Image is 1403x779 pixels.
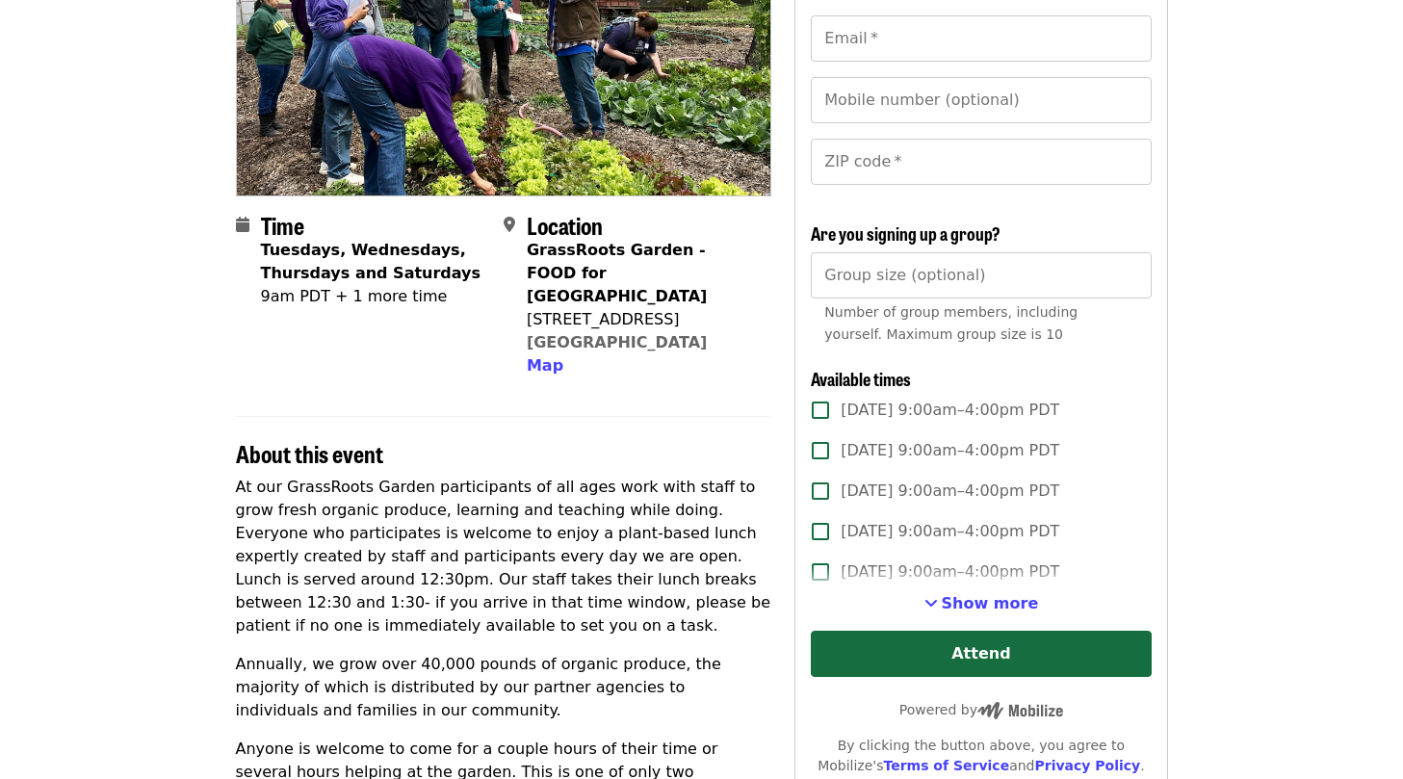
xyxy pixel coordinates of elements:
[977,702,1063,719] img: Powered by Mobilize
[811,77,1151,123] input: Mobile number (optional)
[236,653,772,722] p: Annually, we grow over 40,000 pounds of organic produce, the majority of which is distributed by ...
[811,15,1151,62] input: Email
[899,702,1063,717] span: Powered by
[841,560,1059,584] span: [DATE] 9:00am–4:00pm PDT
[504,216,515,234] i: map-marker-alt icon
[527,356,563,375] span: Map
[527,241,707,305] strong: GrassRoots Garden - FOOD for [GEOGRAPHIC_DATA]
[236,436,383,470] span: About this event
[261,285,488,308] div: 9am PDT + 1 more time
[236,216,249,234] i: calendar icon
[811,221,1000,246] span: Are you signing up a group?
[261,241,481,282] strong: Tuesdays, Wednesdays, Thursdays and Saturdays
[1034,758,1140,773] a: Privacy Policy
[527,208,603,242] span: Location
[841,520,1059,543] span: [DATE] 9:00am–4:00pm PDT
[527,354,563,377] button: Map
[811,366,911,391] span: Available times
[527,333,707,351] a: [GEOGRAPHIC_DATA]
[841,439,1059,462] span: [DATE] 9:00am–4:00pm PDT
[883,758,1009,773] a: Terms of Service
[261,208,304,242] span: Time
[841,399,1059,422] span: [DATE] 9:00am–4:00pm PDT
[824,304,1078,342] span: Number of group members, including yourself. Maximum group size is 10
[236,476,772,637] p: At our GrassRoots Garden participants of all ages work with staff to grow fresh organic produce, ...
[841,480,1059,503] span: [DATE] 9:00am–4:00pm PDT
[811,252,1151,299] input: [object Object]
[924,592,1039,615] button: See more timeslots
[527,308,756,331] div: [STREET_ADDRESS]
[811,139,1151,185] input: ZIP code
[942,594,1039,612] span: Show more
[811,631,1151,677] button: Attend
